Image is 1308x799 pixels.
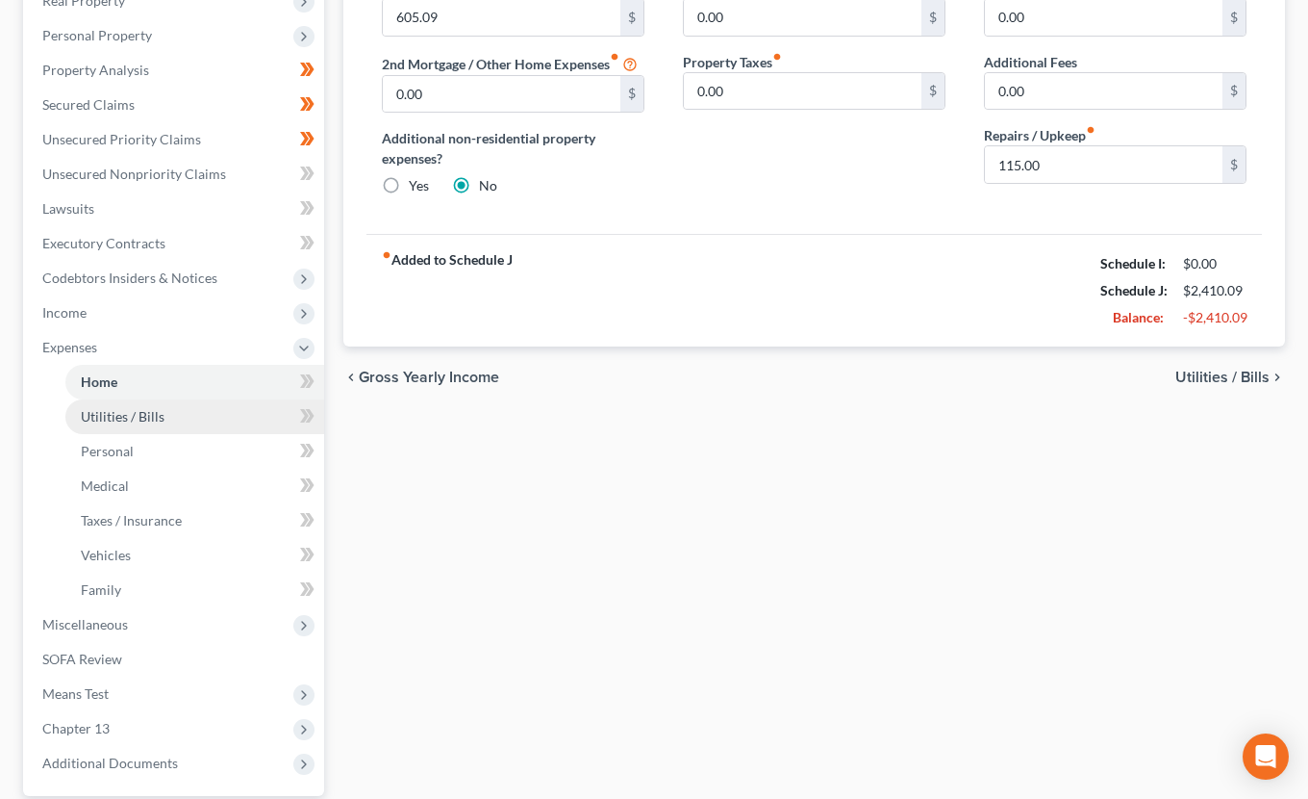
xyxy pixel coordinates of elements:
span: Vehicles [81,547,131,563]
span: Unsecured Nonpriority Claims [42,166,226,182]
div: -$2,410.09 [1183,308,1246,327]
label: 2nd Mortgage / Other Home Expenses [382,52,638,75]
a: Personal [65,434,324,469]
span: Utilities / Bills [1175,370,1270,385]
span: Additional Documents [42,755,178,771]
a: SOFA Review [27,642,324,677]
span: Expenses [42,339,97,355]
i: fiber_manual_record [1086,125,1095,135]
div: $ [1222,73,1245,110]
a: Family [65,573,324,607]
a: Utilities / Bills [65,399,324,434]
span: Home [81,374,117,390]
div: $2,410.09 [1183,281,1246,300]
a: Lawsuits [27,192,324,226]
a: Home [65,365,324,399]
span: Executory Contracts [42,235,165,251]
label: Additional Fees [984,52,1077,72]
a: Unsecured Priority Claims [27,122,324,157]
span: Personal Property [42,27,152,43]
a: Secured Claims [27,88,324,122]
span: Chapter 13 [42,720,110,736]
strong: Balance: [1113,309,1164,325]
a: Taxes / Insurance [65,503,324,538]
span: Family [81,581,121,598]
span: Taxes / Insurance [81,512,182,528]
span: Medical [81,477,129,494]
strong: Schedule J: [1100,282,1168,298]
span: Lawsuits [42,200,94,217]
i: fiber_manual_record [610,52,619,62]
span: Means Test [42,685,109,702]
a: Property Analysis [27,53,324,88]
a: Medical [65,469,324,503]
span: Utilities / Bills [81,408,164,425]
span: Unsecured Priority Claims [42,131,201,147]
i: chevron_right [1270,370,1285,385]
label: No [479,176,497,195]
label: Yes [409,176,429,195]
strong: Schedule I: [1100,255,1166,271]
button: chevron_left Gross Yearly Income [343,370,499,385]
span: Gross Yearly Income [359,370,499,385]
input: -- [383,76,620,113]
label: Additional non-residential property expenses? [382,128,644,168]
div: $ [620,76,643,113]
input: -- [985,73,1222,110]
div: $0.00 [1183,254,1246,273]
div: $ [921,73,944,110]
span: Secured Claims [42,96,135,113]
label: Repairs / Upkeep [984,125,1095,145]
button: Utilities / Bills chevron_right [1175,370,1285,385]
span: Miscellaneous [42,616,128,632]
span: Property Analysis [42,62,149,78]
i: fiber_manual_record [772,52,782,62]
input: -- [684,73,921,110]
span: Personal [81,443,134,459]
span: SOFA Review [42,651,122,667]
input: -- [985,146,1222,183]
label: Property Taxes [683,52,782,72]
span: Income [42,304,87,321]
div: $ [1222,146,1245,183]
strong: Added to Schedule J [382,250,513,331]
div: Open Intercom Messenger [1243,734,1289,780]
a: Vehicles [65,538,324,573]
i: chevron_left [343,370,359,385]
a: Unsecured Nonpriority Claims [27,157,324,192]
span: Codebtors Insiders & Notices [42,270,217,286]
a: Executory Contracts [27,226,324,261]
i: fiber_manual_record [382,250,391,260]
